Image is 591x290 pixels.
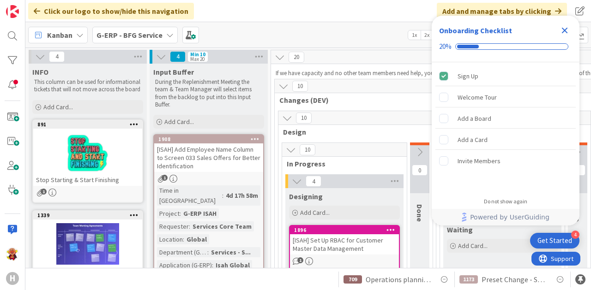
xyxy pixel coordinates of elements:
div: 4d 17h 58m [223,190,260,201]
a: 1908[ISAH] Add Employee Name Column to Screen 033 Sales Offers for Better IdentificationTime in [... [153,134,264,285]
div: 1908 [154,135,263,143]
b: G-ERP - BFG Service [96,30,163,40]
div: 1908 [158,136,263,142]
span: Done [415,204,424,222]
div: Max 20 [190,57,205,61]
span: : [212,260,213,270]
span: INFO [32,67,48,77]
div: Department (G-ERP) [157,247,207,257]
span: 10 [300,144,315,155]
div: Checklist items [432,62,579,192]
div: Checklist progress: 20% [439,42,572,51]
span: Powered by UserGuiding [470,212,549,223]
a: Powered by UserGuiding [436,209,575,225]
div: Isah Global [213,260,252,270]
a: 891Stop Starting & Start Finishing [32,119,143,203]
div: H [6,272,19,285]
span: 4 [170,51,186,62]
div: 4 [571,231,579,239]
div: Services Core Team [190,221,254,231]
span: Waiting [447,225,473,234]
div: G-ERP ISAH [181,208,219,219]
div: Invite Members is incomplete. [435,151,576,171]
span: Add Card... [300,208,330,217]
span: 1 [297,257,303,263]
p: This column can be used for informational tickets that will not move across the board [34,78,141,94]
span: 4 [306,176,321,187]
span: Preset Change - Shipping in Shipping Schedule [482,274,547,285]
div: Welcome Tour [458,92,497,103]
div: 1339Team Agreements & Work policies [33,211,142,277]
div: Time in [GEOGRAPHIC_DATA] [157,185,222,206]
span: Designing [289,192,323,201]
div: Open Get Started checklist, remaining modules: 4 [530,233,579,249]
span: Add Card... [43,103,73,111]
div: Sign Up is complete. [435,66,576,86]
div: Application (G-ERP) [157,260,212,270]
div: 891Stop Starting & Start Finishing [33,120,142,186]
img: LC [6,248,19,260]
div: Checklist Container [432,16,579,225]
div: Requester [157,221,189,231]
span: : [180,208,181,219]
div: Global [184,234,209,244]
div: 1339 [37,212,142,219]
span: 1 [41,189,47,195]
span: 2x [421,30,433,40]
div: Sign Up [458,71,478,82]
div: [ISAH] Add Employee Name Column to Screen 033 Sales Offers for Better Identification [154,143,263,172]
span: 10 [296,112,312,124]
span: Kanban [47,30,72,41]
div: 709 [344,275,362,284]
div: Click our logo to show/hide this navigation [28,3,194,19]
div: Invite Members [458,155,501,166]
span: 10 [292,81,308,92]
span: : [222,190,223,201]
div: 20% [439,42,452,51]
img: Visit kanbanzone.com [6,5,19,18]
span: Add Card... [164,118,194,126]
div: Add and manage tabs by clicking [437,3,567,19]
span: In Progress [287,159,395,168]
div: Close Checklist [557,23,572,38]
span: : [189,221,190,231]
div: Welcome Tour is incomplete. [435,87,576,107]
div: Add a Board is incomplete. [435,108,576,129]
p: During the Replenishment Meeting the team & Team Manager will select items from the backlog to pu... [155,78,262,108]
span: Design [283,127,421,136]
div: 891 [37,121,142,128]
span: 1 [162,175,168,181]
div: 1908[ISAH] Add Employee Name Column to Screen 033 Sales Offers for Better Identification [154,135,263,172]
div: Get Started [537,236,572,245]
div: 1173 [459,275,478,284]
div: 891 [33,120,142,129]
div: Location [157,234,183,244]
span: 0 [412,165,428,176]
span: 4 [49,51,65,62]
div: Add a Board [458,113,491,124]
div: Team Agreements & Work policies [33,265,142,277]
div: [ISAH] Set Up RBAC for Customer Master Data Management [290,234,399,254]
span: : [207,247,209,257]
div: Footer [432,209,579,225]
div: Add a Card is incomplete. [435,130,576,150]
span: 20 [289,52,304,63]
div: Project [157,208,180,219]
div: Onboarding Checklist [439,25,512,36]
div: 1896 [294,227,399,233]
div: Do not show again [484,198,527,205]
span: Input Buffer [153,67,194,77]
div: 1896[ISAH] Set Up RBAC for Customer Master Data Management [290,226,399,254]
span: Support [19,1,42,12]
div: 1896 [290,226,399,234]
span: Operations planning board Changing operations to external via Multiselect CD_011_HUISCH_Internal ... [366,274,431,285]
span: Add Card... [458,242,488,250]
div: Add a Card [458,134,488,145]
div: 1339 [33,211,142,219]
div: Stop Starting & Start Finishing [33,174,142,186]
div: Services - S... [209,247,253,257]
div: Min 10 [190,52,205,57]
span: : [183,234,184,244]
span: 1x [408,30,421,40]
